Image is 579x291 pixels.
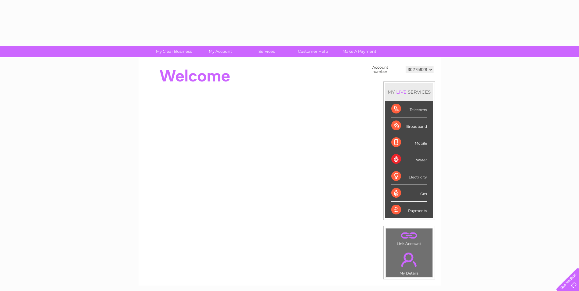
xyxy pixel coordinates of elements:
a: My Account [195,46,245,57]
div: LIVE [395,89,408,95]
a: My Clear Business [149,46,199,57]
div: Gas [391,185,427,202]
td: Account number [371,64,404,75]
a: Make A Payment [334,46,385,57]
div: Payments [391,202,427,218]
a: . [387,230,431,241]
a: Services [241,46,292,57]
a: . [387,249,431,270]
div: MY SERVICES [385,83,433,101]
div: Telecoms [391,101,427,117]
div: Broadband [391,117,427,134]
div: Mobile [391,134,427,151]
div: Water [391,151,427,168]
td: Link Account [385,228,433,247]
a: Customer Help [288,46,338,57]
div: Electricity [391,168,427,185]
td: My Details [385,247,433,277]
